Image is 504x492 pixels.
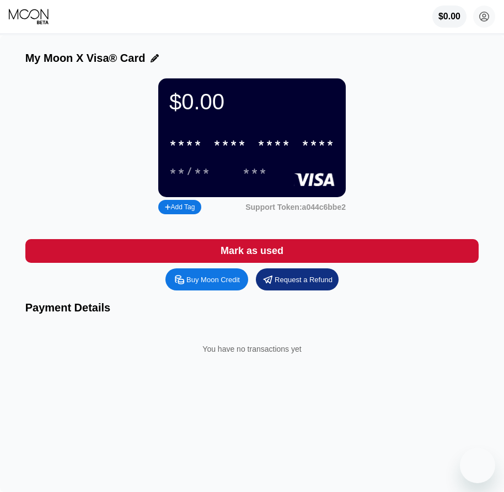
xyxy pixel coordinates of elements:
[165,268,248,290] div: Buy Moon Credit
[275,275,333,284] div: Request a Refund
[432,6,467,28] div: $0.00
[438,12,460,22] div: $0.00
[460,448,495,483] iframe: Button to launch messaging window
[25,239,479,263] div: Mark as used
[245,203,346,211] div: Support Token: a044c6bbe2
[25,52,146,65] div: My Moon X Visa® Card
[25,301,479,314] div: Payment Details
[158,200,201,214] div: Add Tag
[169,89,335,114] div: $0.00
[256,268,339,290] div: Request a Refund
[221,245,283,257] div: Mark as used
[245,203,346,211] div: Support Token:a044c6bbe2
[186,275,240,284] div: Buy Moon Credit
[34,334,470,364] div: You have no transactions yet
[165,203,195,211] div: Add Tag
